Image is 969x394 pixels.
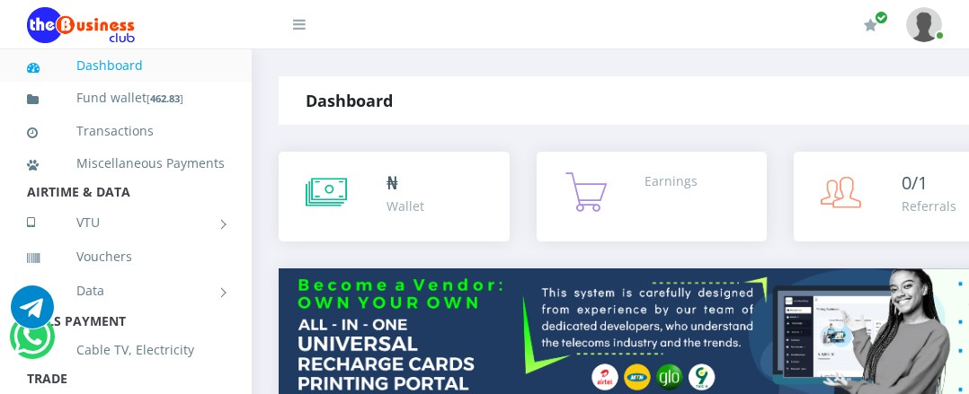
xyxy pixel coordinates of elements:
[306,90,393,111] strong: Dashboard
[13,328,50,358] a: Chat for support
[27,236,225,277] a: Vouchers
[11,299,54,328] a: Chat for support
[902,171,928,195] span: 0/1
[27,45,225,86] a: Dashboard
[27,110,225,152] a: Transactions
[387,170,424,197] div: ₦
[27,143,225,184] a: Miscellaneous Payments
[906,7,942,42] img: User
[875,11,888,24] span: Renew/Upgrade Subscription
[27,329,225,371] a: Cable TV, Electricity
[27,200,225,245] a: VTU
[537,152,768,241] a: Earnings
[864,18,877,32] i: Renew/Upgrade Subscription
[645,171,698,190] div: Earnings
[27,7,135,43] img: Logo
[902,197,956,215] div: Referrals
[150,92,180,105] b: 462.83
[27,77,225,119] a: Fund wallet[462.83]
[147,92,183,105] small: [ ]
[27,268,225,313] a: Data
[279,152,510,241] a: ₦ Wallet
[387,197,424,215] div: Wallet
